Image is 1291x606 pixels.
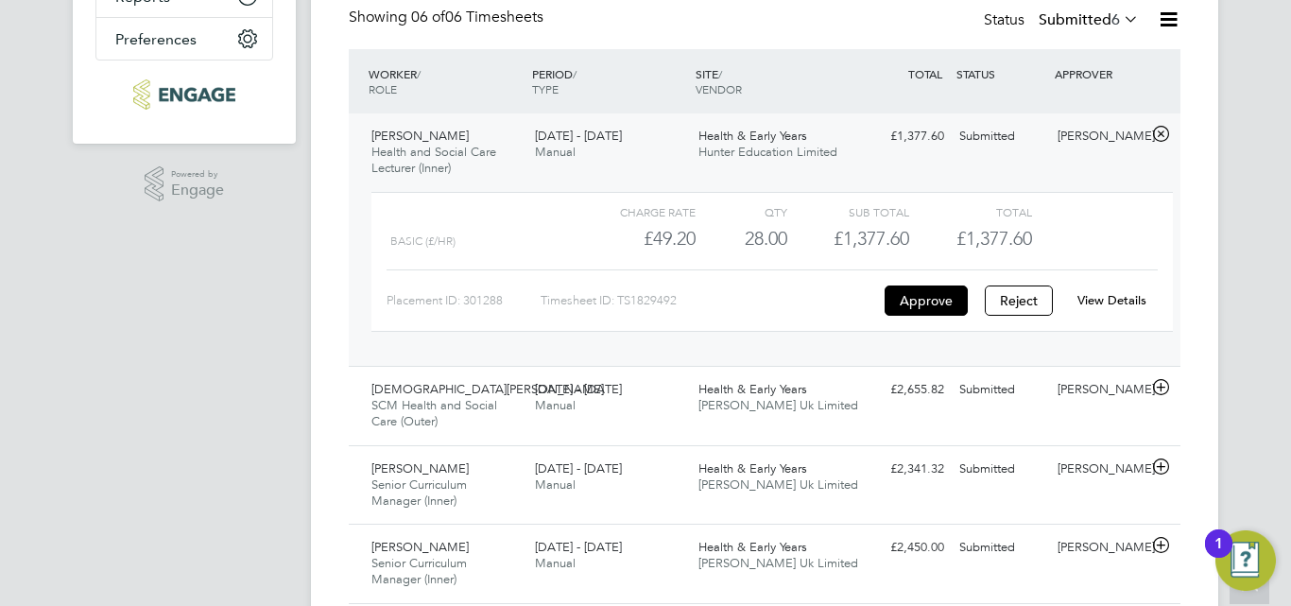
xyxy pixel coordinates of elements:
[574,200,696,223] div: Charge rate
[698,476,858,493] span: [PERSON_NAME] Uk Limited
[696,223,787,254] div: 28.00
[698,128,807,144] span: Health & Early Years
[371,144,496,176] span: Health and Social Care Lecturer (Inner)
[952,121,1050,152] div: Submitted
[371,539,469,555] span: [PERSON_NAME]
[787,200,909,223] div: Sub Total
[787,223,909,254] div: £1,377.60
[1039,10,1139,29] label: Submitted
[853,454,952,485] div: £2,341.32
[535,555,576,571] span: Manual
[371,128,469,144] span: [PERSON_NAME]
[96,18,272,60] button: Preferences
[573,66,577,81] span: /
[908,66,942,81] span: TOTAL
[535,460,622,476] span: [DATE] - [DATE]
[574,223,696,254] div: £49.20
[364,57,527,106] div: WORKER
[371,397,497,429] span: SCM Health and Social Care (Outer)
[1050,454,1148,485] div: [PERSON_NAME]
[387,286,541,316] div: Placement ID: 301288
[984,8,1143,34] div: Status
[909,200,1031,223] div: Total
[541,286,880,316] div: Timesheet ID: TS1829492
[535,128,622,144] span: [DATE] - [DATE]
[1111,10,1120,29] span: 6
[698,460,807,476] span: Health & Early Years
[411,8,543,26] span: 06 Timesheets
[698,539,807,555] span: Health & Early Years
[1050,57,1148,91] div: APPROVER
[171,182,224,199] span: Engage
[718,66,722,81] span: /
[956,227,1032,250] span: £1,377.60
[696,200,787,223] div: QTY
[371,476,467,509] span: Senior Curriculum Manager (Inner)
[532,81,559,96] span: TYPE
[95,79,273,110] a: Go to home page
[985,286,1053,316] button: Reject
[698,381,807,397] span: Health & Early Years
[853,374,952,406] div: £2,655.82
[371,381,604,397] span: [DEMOGRAPHIC_DATA][PERSON_NAME]
[952,532,1050,563] div: Submitted
[535,144,576,160] span: Manual
[698,555,858,571] span: [PERSON_NAME] Uk Limited
[952,57,1050,91] div: STATUS
[1214,544,1223,568] div: 1
[1050,374,1148,406] div: [PERSON_NAME]
[349,8,547,27] div: Showing
[691,57,854,106] div: SITE
[853,121,952,152] div: £1,377.60
[133,79,234,110] img: ncclondon-logo-retina.png
[1077,292,1146,308] a: View Details
[1050,532,1148,563] div: [PERSON_NAME]
[535,381,622,397] span: [DATE] - [DATE]
[369,81,397,96] span: ROLE
[390,234,456,248] span: basic (£/HR)
[698,144,837,160] span: Hunter Education Limited
[535,397,576,413] span: Manual
[885,286,968,316] button: Approve
[371,460,469,476] span: [PERSON_NAME]
[115,30,197,48] span: Preferences
[527,57,691,106] div: PERIOD
[371,555,467,587] span: Senior Curriculum Manager (Inner)
[952,454,1050,485] div: Submitted
[952,374,1050,406] div: Submitted
[696,81,742,96] span: VENDOR
[145,166,225,202] a: Powered byEngage
[417,66,421,81] span: /
[1215,530,1276,591] button: Open Resource Center, 1 new notification
[535,539,622,555] span: [DATE] - [DATE]
[1050,121,1148,152] div: [PERSON_NAME]
[698,397,858,413] span: [PERSON_NAME] Uk Limited
[411,8,445,26] span: 06 of
[535,476,576,493] span: Manual
[853,532,952,563] div: £2,450.00
[171,166,224,182] span: Powered by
